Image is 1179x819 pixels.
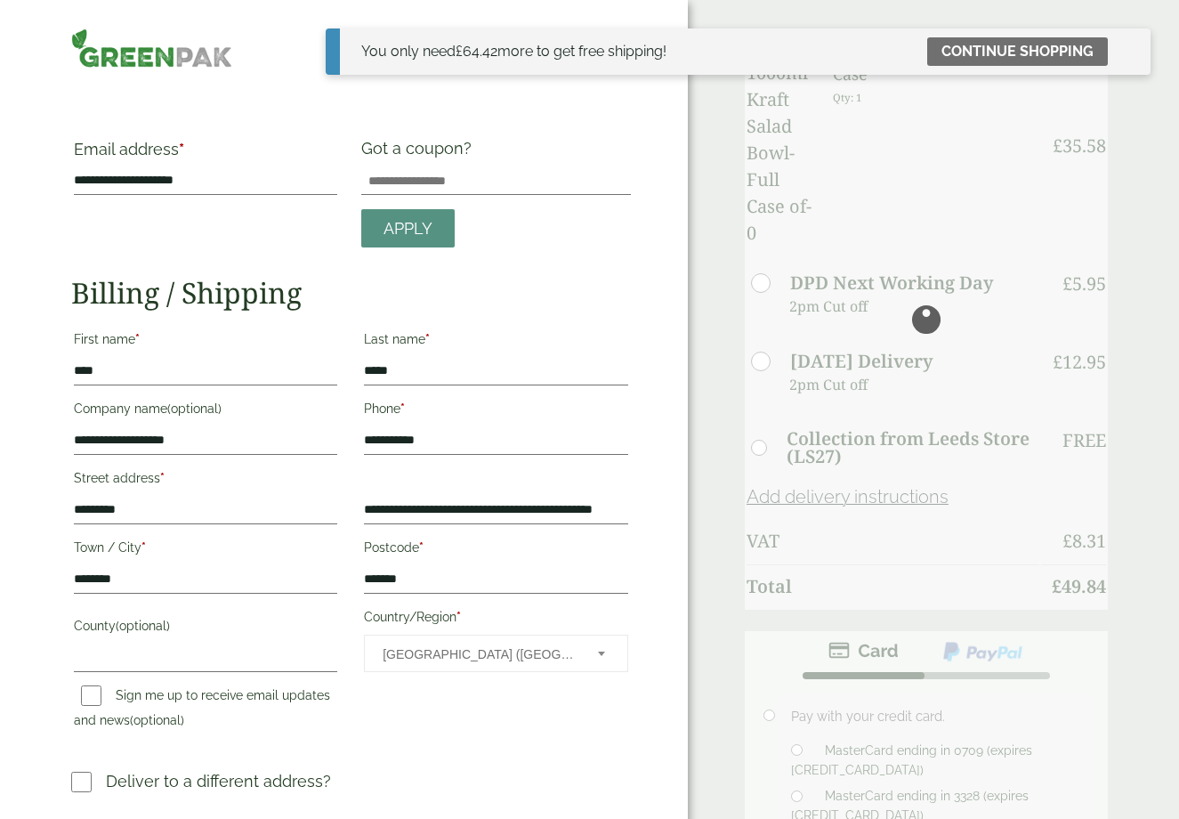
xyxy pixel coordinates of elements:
[361,41,666,62] div: You only need more to get free shipping!
[419,540,424,555] abbr: required
[74,613,338,644] label: County
[74,396,338,426] label: Company name
[81,685,101,706] input: Sign me up to receive email updates and news(optional)
[74,535,338,565] label: Town / City
[383,636,574,673] span: United Kingdom (UK)
[364,635,628,672] span: Country/Region
[179,140,184,158] abbr: required
[364,327,628,357] label: Last name
[71,276,631,310] h2: Billing / Shipping
[74,466,338,496] label: Street address
[364,604,628,635] label: Country/Region
[364,396,628,426] label: Phone
[361,139,479,166] label: Got a coupon?
[106,769,331,793] p: Deliver to a different address?
[361,209,455,247] a: Apply
[116,619,170,633] span: (optional)
[364,535,628,565] label: Postcode
[927,37,1108,66] a: Continue shopping
[71,28,233,68] img: GreenPak Supplies
[456,43,463,60] span: £
[130,713,184,727] span: (optional)
[456,43,497,60] span: 64.42
[384,219,432,239] span: Apply
[74,688,330,733] label: Sign me up to receive email updates and news
[141,540,146,555] abbr: required
[456,610,461,624] abbr: required
[400,401,405,416] abbr: required
[167,401,222,416] span: (optional)
[74,142,338,166] label: Email address
[135,332,140,346] abbr: required
[160,471,165,485] abbr: required
[74,327,338,357] label: First name
[425,332,430,346] abbr: required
